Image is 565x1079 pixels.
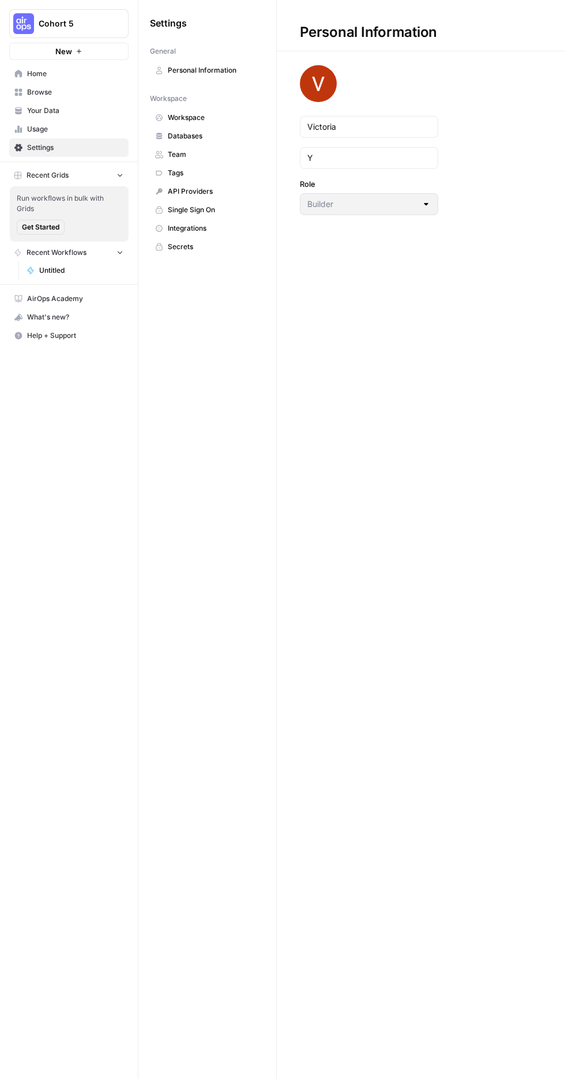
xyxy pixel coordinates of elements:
span: Get Started [22,222,59,232]
div: What's new? [10,309,128,326]
a: Your Data [9,101,129,120]
span: General [150,46,176,57]
div: Personal Information [277,23,460,42]
span: Your Data [27,106,123,116]
span: Workspace [150,93,187,104]
span: Secrets [168,242,259,252]
a: Databases [150,127,265,145]
span: Home [27,69,123,79]
span: New [55,46,72,57]
span: Personal Information [168,65,259,76]
span: Settings [27,142,123,153]
a: Untitled [21,261,129,280]
span: Usage [27,124,123,134]
a: AirOps Academy [9,290,129,308]
span: API Providers [168,186,259,197]
button: Help + Support [9,326,129,345]
span: Recent Grids [27,170,69,181]
a: Single Sign On [150,201,265,219]
span: Single Sign On [168,205,259,215]
a: Tags [150,164,265,182]
button: Recent Grids [9,167,129,184]
span: Workspace [168,112,259,123]
span: Help + Support [27,330,123,341]
span: Databases [168,131,259,141]
button: Recent Workflows [9,244,129,261]
label: Role [300,178,438,190]
span: AirOps Academy [27,294,123,304]
a: Home [9,65,129,83]
span: Recent Workflows [27,247,86,258]
a: Team [150,145,265,164]
span: Settings [150,16,187,30]
a: API Providers [150,182,265,201]
button: What's new? [9,308,129,326]
span: Integrations [168,223,259,234]
a: Usage [9,120,129,138]
button: Workspace: Cohort 5 [9,9,129,38]
a: Settings [9,138,129,157]
a: Secrets [150,238,265,256]
a: Integrations [150,219,265,238]
a: Workspace [150,108,265,127]
span: Untitled [39,265,123,276]
span: Run workflows in bulk with Grids [17,193,122,214]
span: Browse [27,87,123,97]
span: Tags [168,168,259,178]
button: Get Started [17,220,65,235]
a: Browse [9,83,129,101]
a: Personal Information [150,61,265,80]
span: Team [168,149,259,160]
img: avatar [300,65,337,102]
img: Cohort 5 Logo [13,13,34,34]
button: New [9,43,129,60]
span: Cohort 5 [39,18,108,29]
